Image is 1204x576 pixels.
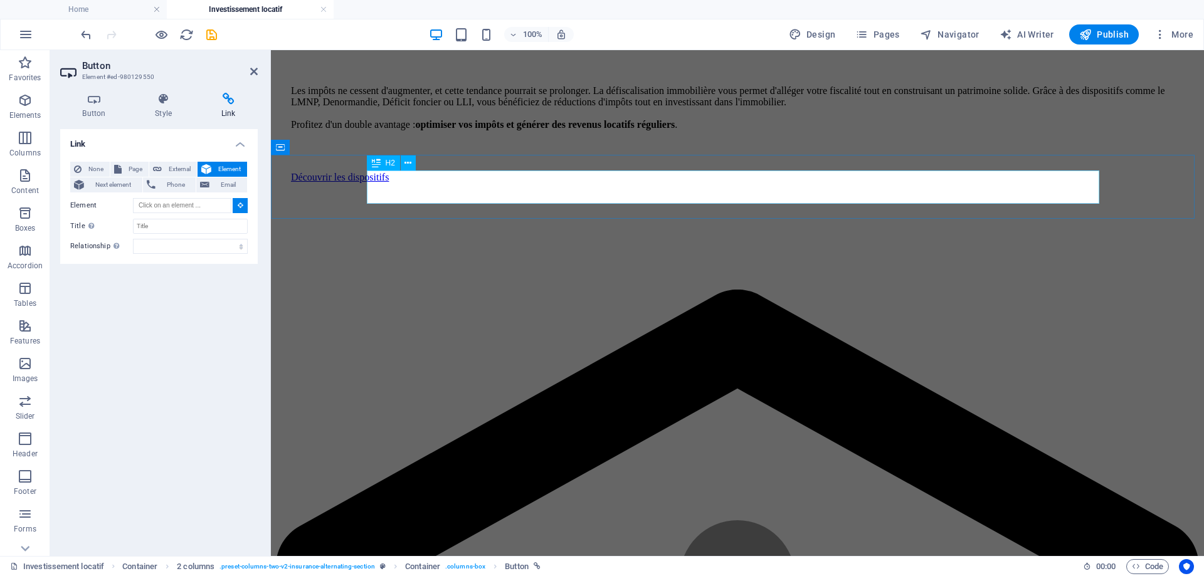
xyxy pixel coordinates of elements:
p: Columns [9,148,41,158]
span: Navigator [920,28,980,41]
i: Save (Ctrl+S) [204,28,219,42]
button: Publish [1069,24,1139,45]
button: Page [110,162,149,177]
i: On resize automatically adjust zoom level to fit chosen device. [556,29,567,40]
span: 00 00 [1096,559,1116,574]
button: Navigator [915,24,985,45]
label: Relationship [70,239,133,254]
button: None [70,162,110,177]
button: Code [1126,559,1169,574]
h4: Investissement locatif [167,3,334,16]
span: . columns-box [445,559,485,574]
span: H2 [386,159,395,167]
button: Design [784,24,841,45]
button: reload [179,27,194,42]
span: Design [789,28,836,41]
button: Email [196,177,247,192]
i: Undo: Change link (Ctrl+Z) [79,28,93,42]
p: Slider [16,411,35,421]
div: Design (Ctrl+Alt+Y) [784,24,841,45]
span: Email [213,177,243,192]
p: Tables [14,298,36,308]
p: Elements [9,110,41,120]
button: Next element [70,177,142,192]
button: Click here to leave preview mode and continue editing [154,27,169,42]
p: Footer [14,486,36,496]
button: Pages [850,24,904,45]
input: Title [133,219,248,234]
span: Page [125,162,145,177]
span: Element [215,162,243,177]
p: Accordion [8,261,43,271]
h2: Button [82,60,258,71]
h6: 100% [523,27,543,42]
button: External [149,162,197,177]
span: Publish [1079,28,1129,41]
input: Click on an element ... [133,198,231,213]
a: Click to cancel selection. Double-click to open Pages [10,559,104,574]
span: None [85,162,106,177]
p: Features [10,336,40,346]
span: Code [1132,559,1163,574]
button: 100% [504,27,549,42]
button: Element [198,162,247,177]
span: Pages [855,28,899,41]
span: External [166,162,193,177]
p: Forms [14,524,36,534]
i: This element is linked [534,563,541,570]
span: Click to select. Double-click to edit [122,559,157,574]
span: Click to select. Double-click to edit [177,559,214,574]
i: This element is a customizable preset [380,563,386,570]
nav: breadcrumb [122,559,541,574]
button: save [204,27,219,42]
span: . preset-columns-two-v2-insurance-alternating-section [219,559,375,574]
span: AI Writer [1000,28,1054,41]
span: More [1154,28,1193,41]
label: Element [70,198,133,213]
h4: Link [60,129,258,152]
p: Content [11,186,39,196]
p: Header [13,449,38,459]
span: : [1105,562,1107,571]
button: Usercentrics [1179,559,1194,574]
button: undo [78,27,93,42]
span: Phone [159,177,193,192]
label: Title [70,219,133,234]
span: Click to select. Double-click to edit [405,559,440,574]
p: Boxes [15,223,36,233]
h3: Element #ed-980129550 [82,71,233,83]
span: Click to select. Double-click to edit [505,559,529,574]
i: Reload page [179,28,194,42]
p: Images [13,374,38,384]
button: More [1149,24,1198,45]
span: Next element [88,177,139,192]
h4: Style [133,93,199,119]
button: Phone [143,177,196,192]
button: AI Writer [995,24,1059,45]
h4: Link [199,93,258,119]
h4: Button [60,93,133,119]
p: Favorites [9,73,41,83]
h6: Session time [1083,559,1116,574]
